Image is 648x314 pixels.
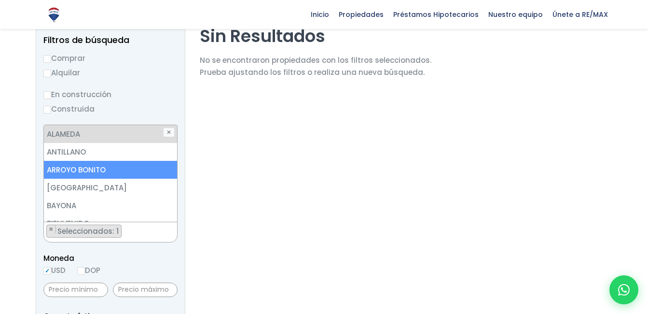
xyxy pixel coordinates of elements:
input: Precio mínimo [43,283,108,297]
li: [GEOGRAPHIC_DATA] [44,179,177,197]
label: DOP [77,264,100,276]
button: Remove all items [166,225,172,234]
button: Remove item [47,225,56,234]
span: Únete a RE/MAX [548,7,613,22]
input: Construida [43,106,51,114]
span: × [49,225,54,234]
img: Logo de REMAX [45,6,62,23]
span: Préstamos Hipotecarios [388,7,483,22]
span: Moneda [43,252,178,264]
li: BAYONA [44,197,177,214]
label: Construida [43,103,178,115]
li: ARROYO BONITO [44,161,177,179]
input: USD [43,267,51,275]
input: En construcción [43,91,51,99]
span: Propiedades [334,7,388,22]
label: Alquilar [43,67,178,79]
li: ANTILLANO [44,143,177,161]
button: ✕ [163,128,175,137]
span: Inicio [306,7,334,22]
h2: Filtros de búsqueda [43,35,178,45]
input: DOP [77,267,85,275]
span: × [167,225,172,234]
h2: Sin Resultados [200,25,431,47]
textarea: Search [44,222,49,243]
span: Seleccionados: 1 [56,226,121,236]
label: Comprar [43,52,178,64]
label: USD [43,264,66,276]
p: No se encontraron propiedades con los filtros seleccionados. Prueba ajustando los filtros o reali... [200,54,431,78]
input: Comprar [43,55,51,63]
span: Nuestro equipo [483,7,548,22]
input: Alquilar [43,70,51,77]
li: ALAMEDA [46,225,122,238]
li: ALAMEDA [44,125,177,143]
input: Precio máximo [113,283,178,297]
label: En construcción [43,88,178,100]
li: BIENVENIDO [44,214,177,232]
